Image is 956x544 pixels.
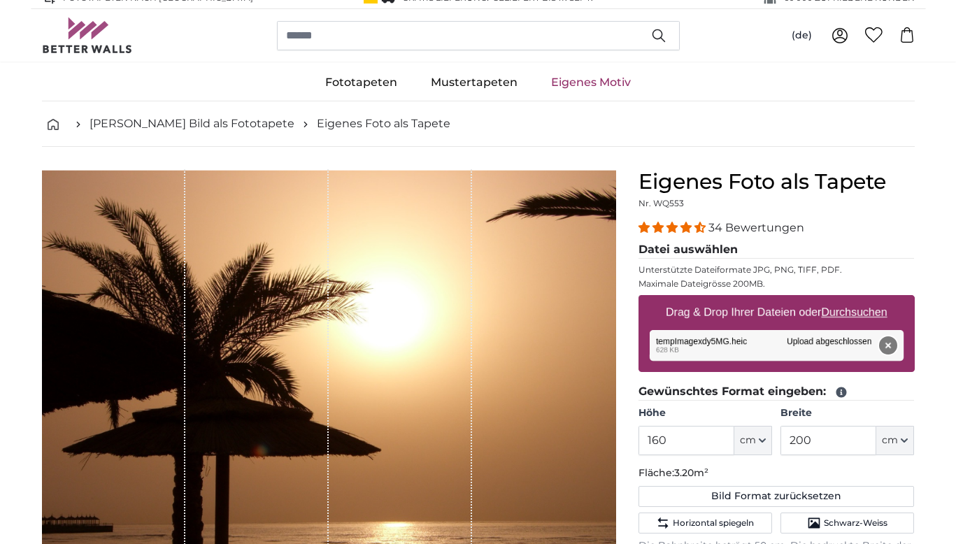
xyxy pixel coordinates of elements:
a: Mustertapeten [414,64,534,101]
button: cm [876,426,914,455]
span: cm [882,434,898,448]
span: 3.20m² [674,466,708,479]
span: 4.32 stars [638,221,708,234]
h1: Eigenes Foto als Tapete [638,169,915,194]
button: cm [734,426,772,455]
u: Durchsuchen [821,306,887,318]
button: Schwarz-Weiss [780,513,914,534]
legend: Gewünschtes Format eingeben: [638,383,915,401]
span: Schwarz-Weiss [824,517,887,529]
span: 34 Bewertungen [708,221,804,234]
img: Betterwalls [42,17,133,53]
a: Fototapeten [308,64,414,101]
p: Fläche: [638,466,915,480]
legend: Datei auswählen [638,241,915,259]
a: [PERSON_NAME] Bild als Fototapete [90,115,294,132]
button: (de) [780,23,823,48]
a: Eigenes Motiv [534,64,648,101]
span: cm [740,434,756,448]
label: Breite [780,406,914,420]
p: Unterstützte Dateiformate JPG, PNG, TIFF, PDF. [638,264,915,275]
label: Drag & Drop Ihrer Dateien oder [660,299,893,327]
span: Nr. WQ553 [638,198,684,208]
p: Maximale Dateigrösse 200MB. [638,278,915,289]
label: Höhe [638,406,772,420]
nav: breadcrumbs [42,101,915,147]
a: Eigenes Foto als Tapete [317,115,450,132]
button: Horizontal spiegeln [638,513,772,534]
button: Bild Format zurücksetzen [638,486,915,507]
span: Horizontal spiegeln [673,517,754,529]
